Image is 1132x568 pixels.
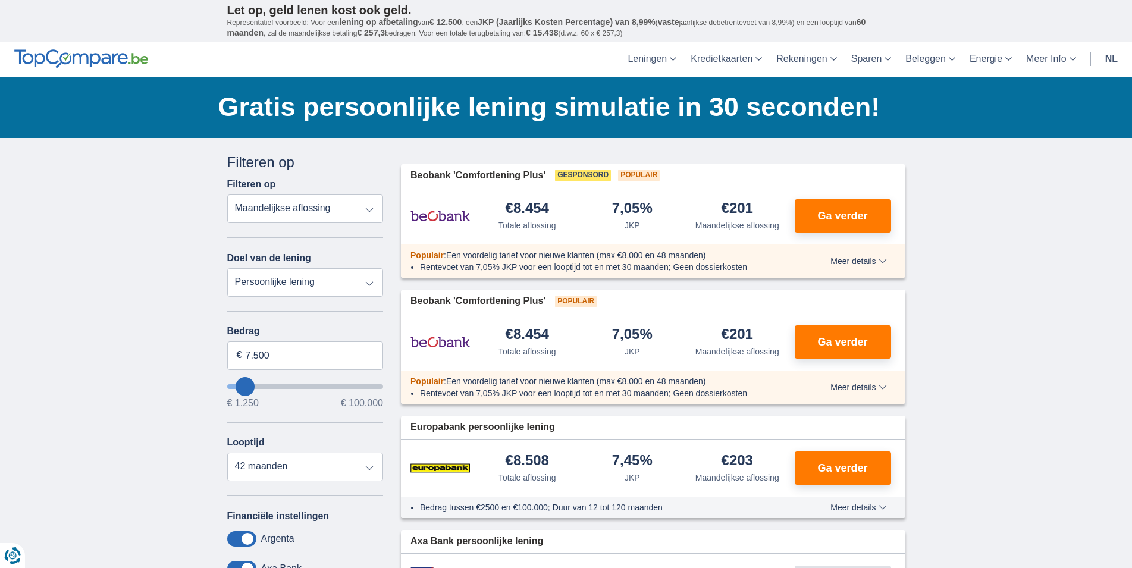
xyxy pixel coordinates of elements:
[612,327,653,343] div: 7,05%
[625,346,640,357] div: JKP
[821,503,895,512] button: Meer details
[612,201,653,217] div: 7,05%
[830,257,886,265] span: Meer details
[14,49,148,68] img: TopCompare
[722,327,753,343] div: €201
[695,472,779,484] div: Maandelijkse aflossing
[410,327,470,357] img: product.pl.alt Beobank
[429,17,462,27] span: € 12.500
[898,42,962,77] a: Beleggen
[506,327,549,343] div: €8.454
[237,349,242,362] span: €
[227,17,866,37] span: 60 maanden
[722,201,753,217] div: €201
[227,437,265,448] label: Looptijd
[1098,42,1125,77] a: nl
[227,253,311,263] label: Doel van de lening
[446,376,706,386] span: Een voordelig tarief voor nieuwe klanten (max €8.000 en 48 maanden)
[410,420,555,434] span: Europabank persoonlijke lening
[420,387,787,399] li: Rentevoet van 7,05% JKP voor een looptijd tot en met 30 maanden; Geen dossierkosten
[410,535,543,548] span: Axa Bank persoonlijke lening
[420,261,787,273] li: Rentevoet van 7,05% JKP voor een looptijd tot en met 30 maanden; Geen dossierkosten
[227,398,259,408] span: € 1.250
[817,211,867,221] span: Ga verder
[817,337,867,347] span: Ga verder
[618,170,660,181] span: Populair
[339,17,418,27] span: lening op afbetaling
[227,152,384,172] div: Filteren op
[821,382,895,392] button: Meer details
[410,201,470,231] img: product.pl.alt Beobank
[410,453,470,483] img: product.pl.alt Europabank
[795,199,891,233] button: Ga verder
[695,346,779,357] div: Maandelijkse aflossing
[227,17,905,39] p: Representatief voorbeeld: Voor een van , een ( jaarlijkse debetrentevoet van 8,99%) en een loopti...
[1019,42,1083,77] a: Meer Info
[446,250,706,260] span: Een voordelig tarief voor nieuwe klanten (max €8.000 en 48 maanden)
[498,219,556,231] div: Totale aflossing
[410,294,545,308] span: Beobank 'Comfortlening Plus'
[695,219,779,231] div: Maandelijkse aflossing
[830,383,886,391] span: Meer details
[555,170,611,181] span: Gesponsord
[478,17,656,27] span: JKP (Jaarlijks Kosten Percentage) van 8,99%
[401,375,797,387] div: :
[227,326,384,337] label: Bedrag
[612,453,653,469] div: 7,45%
[658,17,679,27] span: vaste
[227,3,905,17] p: Let op, geld lenen kost ook geld.
[506,201,549,217] div: €8.454
[227,384,384,389] input: wantToBorrow
[962,42,1019,77] a: Energie
[625,219,640,231] div: JKP
[498,472,556,484] div: Totale aflossing
[261,534,294,544] label: Argenta
[410,250,444,260] span: Populair
[227,179,276,190] label: Filteren op
[218,89,905,125] h1: Gratis persoonlijke lening simulatie in 30 seconden!
[420,501,787,513] li: Bedrag tussen €2500 en €100.000; Duur van 12 tot 120 maanden
[357,28,385,37] span: € 257,3
[401,249,797,261] div: :
[830,503,886,511] span: Meer details
[821,256,895,266] button: Meer details
[844,42,899,77] a: Sparen
[795,451,891,485] button: Ga verder
[795,325,891,359] button: Ga verder
[506,453,549,469] div: €8.508
[410,169,545,183] span: Beobank 'Comfortlening Plus'
[555,296,597,307] span: Populair
[620,42,683,77] a: Leningen
[625,472,640,484] div: JKP
[341,398,383,408] span: € 100.000
[410,376,444,386] span: Populair
[526,28,559,37] span: € 15.438
[722,453,753,469] div: €203
[683,42,769,77] a: Kredietkaarten
[227,511,330,522] label: Financiële instellingen
[769,42,843,77] a: Rekeningen
[498,346,556,357] div: Totale aflossing
[817,463,867,473] span: Ga verder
